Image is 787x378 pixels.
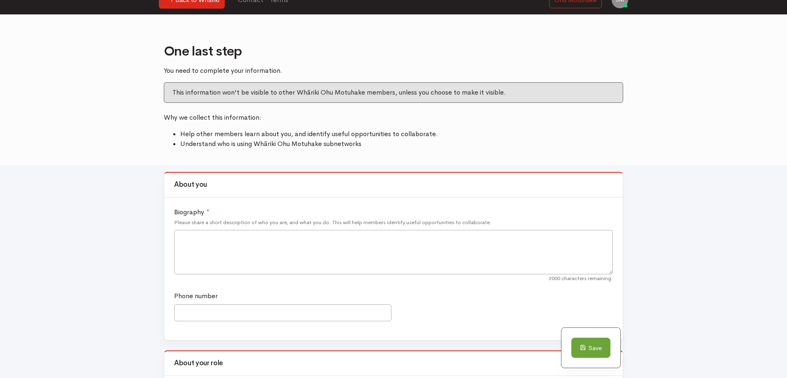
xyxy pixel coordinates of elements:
[164,66,623,76] p: You need to complete your information.
[180,129,623,139] li: Help other members learn about you, and identify useful opportunities to collaborate.
[571,338,610,358] button: Save
[180,139,623,149] li: Understand who is using Whāriki Ohu Motuhake subnetworks
[164,113,623,123] p: Why we collect this information:
[174,181,613,189] h3: About you
[549,274,613,283] span: 2000 characters remaining.
[164,44,623,58] h2: One last step
[164,82,623,103] div: This information won't be visible to other Whāriki Ohu Motuhake members, unless you choose to mak...
[174,218,613,227] small: Please share a short description of who you are, and what you do. This will help members identify...
[174,291,218,301] label: Phone number
[174,207,210,217] label: Biography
